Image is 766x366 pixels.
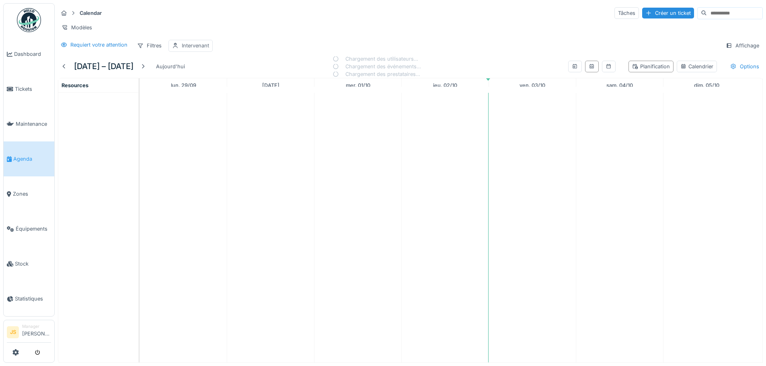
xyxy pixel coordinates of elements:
span: Zones [13,190,51,198]
div: Filtres [133,40,165,51]
span: Resources [62,82,88,88]
div: Créer un ticket [642,8,694,18]
strong: Calendar [76,9,105,17]
a: 5 octobre 2025 [692,80,721,91]
a: Zones [4,176,54,211]
div: Requiert votre attention [70,41,127,49]
a: Statistiques [4,281,54,316]
a: JS Manager[PERSON_NAME] [7,323,51,343]
div: Chargement des prestataires… [333,70,421,78]
span: Équipements [16,225,51,233]
h5: [DATE] – [DATE] [74,61,133,71]
a: 30 septembre 2025 [260,80,281,91]
a: Stock [4,246,54,281]
a: Dashboard [4,37,54,72]
span: Agenda [13,155,51,163]
div: Modèles [58,22,96,33]
div: Calendrier [680,63,713,70]
a: Agenda [4,141,54,176]
img: Badge_color-CXgf-gQk.svg [17,8,41,32]
div: Aujourd'hui [153,61,188,72]
div: Chargement des événements… [333,63,421,70]
a: 3 octobre 2025 [518,80,547,91]
div: Tâches [614,7,639,19]
a: 4 octobre 2025 [604,80,635,91]
a: Maintenance [4,106,54,141]
div: Intervenant [182,42,209,49]
li: JS [7,326,19,338]
div: Planification [632,63,670,70]
span: Maintenance [16,120,51,128]
span: Dashboard [14,50,51,58]
a: 1 octobre 2025 [344,80,372,91]
a: Équipements [4,211,54,246]
div: Chargement des utilisateurs… [333,55,421,63]
a: 29 septembre 2025 [169,80,198,91]
span: Tickets [15,85,51,93]
div: Affichage [722,40,763,51]
span: Stock [15,260,51,268]
a: 2 octobre 2025 [431,80,459,91]
span: Statistiques [15,295,51,303]
div: Manager [22,323,51,329]
div: Options [727,61,763,72]
a: Tickets [4,72,54,106]
li: [PERSON_NAME] [22,323,51,341]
